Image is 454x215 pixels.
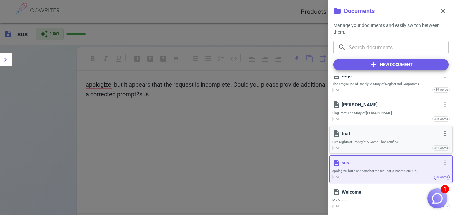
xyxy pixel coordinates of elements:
[332,82,450,86] span: The Tragic End of Danaly: A Story of Neglect and Corporate G...
[332,204,343,209] span: [DATE]
[332,188,340,196] span: description
[441,101,449,109] span: more_vert
[349,41,449,54] input: Search documents...
[441,130,449,138] span: more_vert
[333,7,341,15] span: folder
[332,87,343,93] span: [DATE]
[433,143,449,153] span: 341 words
[439,7,447,15] span: close
[441,159,449,167] span: more_vert
[344,6,375,16] h6: Documents
[431,192,444,205] img: Close chat
[332,140,450,144] span: Five Nights at Freddy's: A Game That Terrifies ...
[332,145,343,151] span: [DATE]
[332,198,450,202] span: My Mom ...
[332,116,343,122] span: [DATE]
[332,101,340,109] span: description
[342,130,439,137] p: fnaf
[333,59,449,70] button: New Document
[332,111,450,115] span: Blog Post: The Story of [PERSON_NAME] ...
[441,185,449,193] span: 1
[332,169,450,173] span: apologize, but it appears that the request is incomplete. Co...
[342,160,439,166] p: sus
[332,174,343,180] span: [DATE]
[333,22,449,35] p: Manage your documents and easily switch between them.
[342,101,439,108] p: [PERSON_NAME]
[433,114,449,124] span: 396 words
[338,43,346,51] span: search
[332,130,340,138] span: description
[433,85,449,95] span: 489 words
[342,189,439,195] p: Welcome
[369,61,377,69] span: add
[434,172,449,182] span: 20 words
[332,159,340,167] span: description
